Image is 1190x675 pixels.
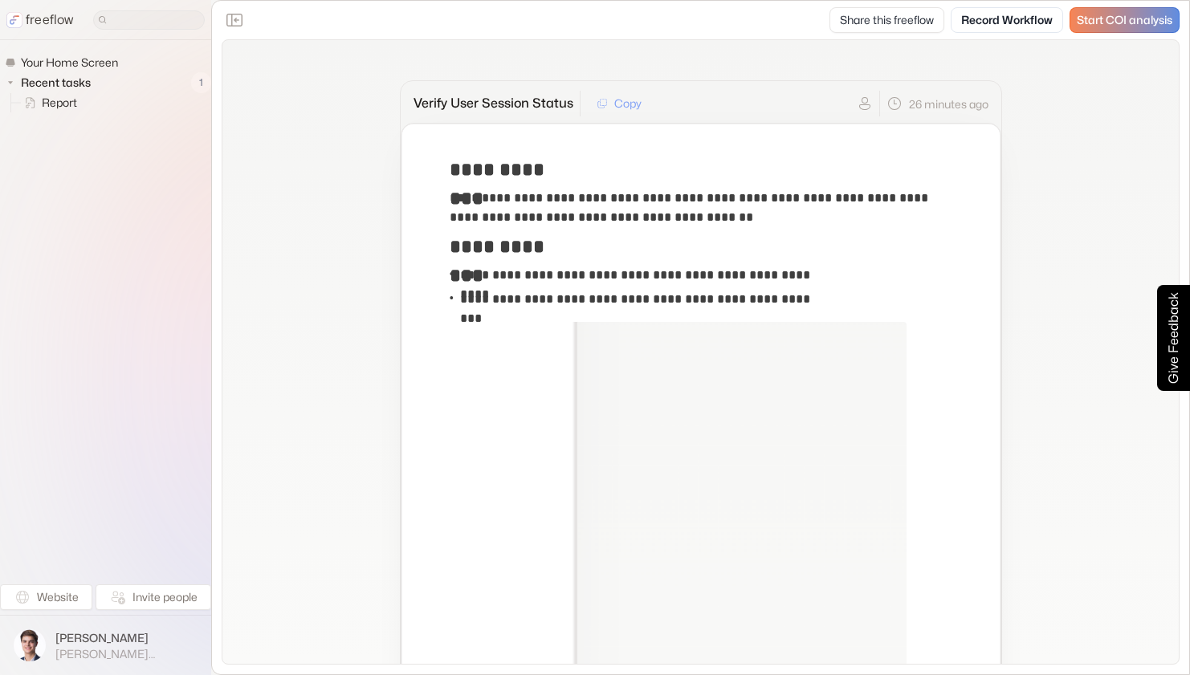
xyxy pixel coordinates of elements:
a: Record Workflow [951,7,1063,33]
a: Start COI analysis [1070,7,1180,33]
span: [PERSON_NAME][EMAIL_ADDRESS][PERSON_NAME][DOMAIN_NAME] [55,647,198,661]
div: Give Feedback [1164,292,1184,384]
button: Invite people [96,584,211,610]
button: Give Feedback [1157,285,1190,391]
span: [PERSON_NAME] [55,630,198,646]
h2: Verify User Session Status [414,96,573,112]
a: Report [11,93,84,112]
a: Your Home Screen [5,53,124,72]
a: freeflow [6,10,74,30]
button: [PERSON_NAME][PERSON_NAME][EMAIL_ADDRESS][PERSON_NAME][DOMAIN_NAME] [10,625,202,665]
span: 1 [191,72,211,93]
img: profile [14,629,46,661]
button: Close the sidebar [222,7,247,33]
span: Recent tasks [18,75,96,91]
span: Your Home Screen [18,55,123,71]
span: Report [39,95,82,111]
button: Share this freeflow [829,7,944,33]
p: 26 minutes ago [909,96,988,112]
button: Recent tasks [5,73,97,92]
button: Copy [587,91,651,116]
p: freeflow [26,10,74,30]
span: Start COI analysis [1077,14,1172,27]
